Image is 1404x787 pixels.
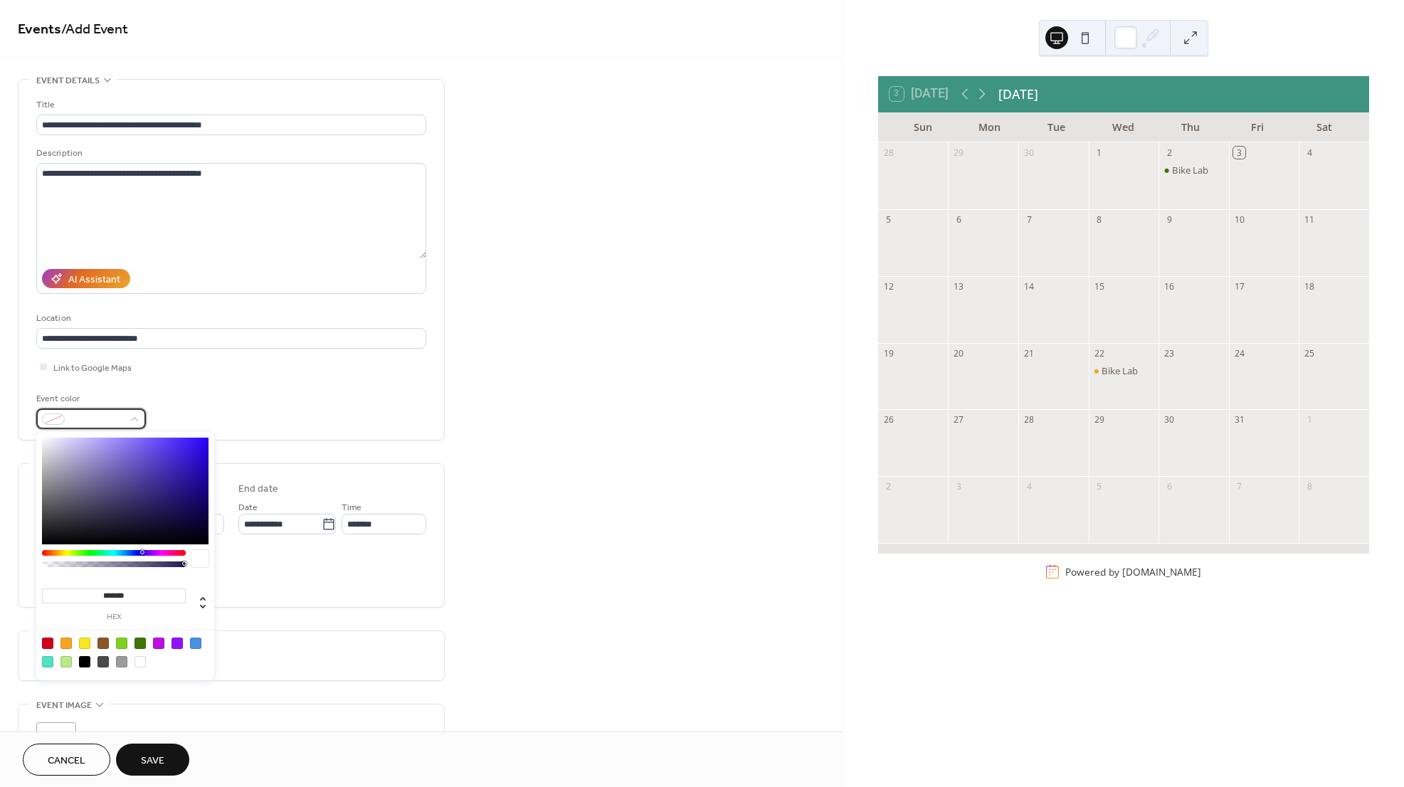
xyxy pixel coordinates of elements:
div: 12 [882,280,894,292]
div: 5 [882,213,894,226]
div: 19 [882,347,894,359]
span: Link to Google Maps [53,361,132,376]
div: 8 [1093,213,1105,226]
div: 2 [882,481,894,493]
div: 21 [1023,347,1035,359]
span: Event details [36,73,100,88]
div: Bike Lab [1158,164,1229,176]
div: #7ED321 [116,638,127,649]
div: #417505 [134,638,146,649]
div: #F5A623 [60,638,72,649]
span: Save [141,754,164,768]
div: 15 [1093,280,1105,292]
div: End date [238,482,278,497]
div: Location [36,311,423,326]
span: Event image [36,698,92,713]
div: Description [36,146,423,161]
div: 26 [882,414,894,426]
span: Time [342,500,361,515]
div: Fri [1224,112,1291,142]
div: 10 [1233,213,1245,226]
div: 18 [1304,280,1316,292]
div: Thu [1157,112,1224,142]
div: 30 [1163,414,1176,426]
div: 4 [1023,481,1035,493]
div: 17 [1233,280,1245,292]
div: 16 [1163,280,1176,292]
div: 24 [1233,347,1245,359]
label: hex [42,613,186,621]
div: 22 [1093,347,1105,359]
div: 23 [1163,347,1176,359]
div: 9 [1163,213,1176,226]
div: 28 [1023,414,1035,426]
div: #BD10E0 [153,638,164,649]
div: [DATE] [998,85,1038,103]
div: Bike Lab [1089,364,1159,377]
div: 3 [1233,147,1245,159]
div: Mon [956,112,1023,142]
button: AI Assistant [42,269,130,288]
div: Wed [1090,112,1157,142]
div: Powered by [1065,565,1201,579]
div: 29 [953,147,965,159]
div: 5 [1093,481,1105,493]
button: Save [116,744,189,776]
div: ; [36,722,76,762]
div: #8B572A [97,638,109,649]
div: #F8E71C [79,638,90,649]
div: 14 [1023,280,1035,292]
div: 3 [953,481,965,493]
div: 29 [1093,414,1105,426]
div: #B8E986 [60,656,72,667]
span: Cancel [48,754,85,768]
div: 30 [1023,147,1035,159]
div: Event color [36,391,143,406]
div: 2 [1163,147,1176,159]
div: 7 [1023,213,1035,226]
div: 13 [953,280,965,292]
div: #9013FE [171,638,183,649]
div: 8 [1304,481,1316,493]
div: 6 [953,213,965,226]
span: / Add Event [61,16,128,43]
div: #4A90E2 [190,638,201,649]
a: Events [18,16,61,43]
div: Sat [1291,112,1358,142]
div: Tue [1023,112,1090,142]
div: 31 [1233,414,1245,426]
span: Date [238,500,258,515]
div: #50E3C2 [42,656,53,667]
div: Bike Lab [1102,364,1138,377]
a: [DOMAIN_NAME] [1122,565,1201,579]
div: Title [36,97,423,112]
div: #D0021B [42,638,53,649]
div: AI Assistant [68,273,120,287]
div: 7 [1233,481,1245,493]
div: #FFFFFF [134,656,146,667]
div: 1 [1093,147,1105,159]
div: 27 [953,414,965,426]
div: 4 [1304,147,1316,159]
div: Sun [890,112,956,142]
div: Bike Lab [1172,164,1208,176]
div: 25 [1304,347,1316,359]
div: #000000 [79,656,90,667]
div: #4A4A4A [97,656,109,667]
div: 1 [1304,414,1316,426]
div: 6 [1163,481,1176,493]
button: Cancel [23,744,110,776]
div: #9B9B9B [116,656,127,667]
div: 20 [953,347,965,359]
div: 28 [882,147,894,159]
div: 11 [1304,213,1316,226]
